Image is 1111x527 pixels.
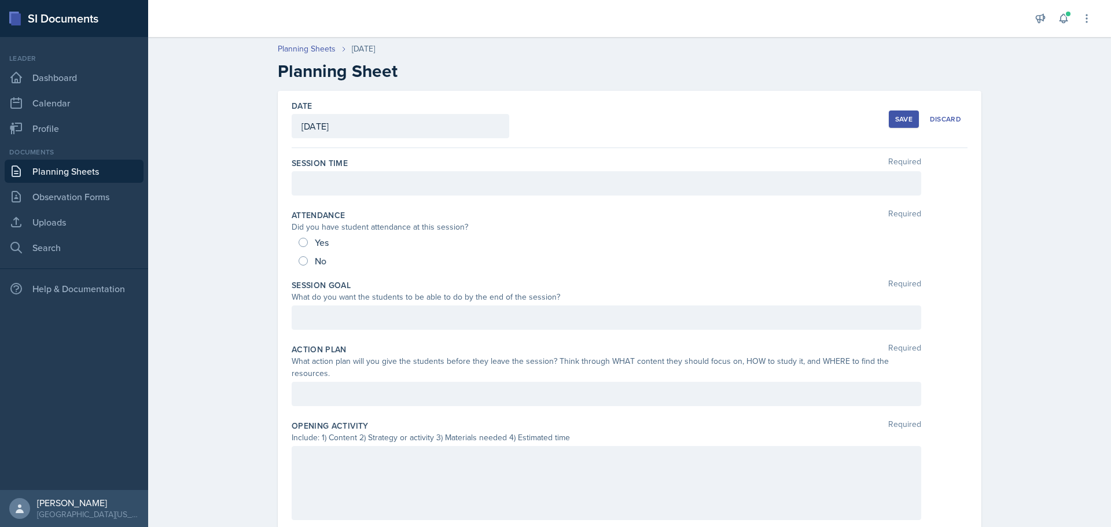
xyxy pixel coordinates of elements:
div: Leader [5,53,144,64]
div: What action plan will you give the students before they leave the session? Think through WHAT con... [292,355,921,379]
span: No [315,255,326,267]
div: [DATE] [352,43,375,55]
span: Required [888,279,921,291]
button: Save [889,110,919,128]
div: What do you want the students to be able to do by the end of the session? [292,291,921,303]
a: Uploads [5,211,144,234]
label: Session Time [292,157,348,169]
a: Search [5,236,144,259]
span: Required [888,420,921,432]
div: Did you have student attendance at this session? [292,221,921,233]
div: Save [895,115,913,124]
div: Documents [5,147,144,157]
label: Action Plan [292,344,347,355]
a: Planning Sheets [5,160,144,183]
h2: Planning Sheet [278,61,981,82]
a: Dashboard [5,66,144,89]
div: [GEOGRAPHIC_DATA][US_STATE] in [GEOGRAPHIC_DATA] [37,508,139,520]
div: [PERSON_NAME] [37,497,139,508]
a: Planning Sheets [278,43,336,55]
div: Include: 1) Content 2) Strategy or activity 3) Materials needed 4) Estimated time [292,432,921,444]
label: Date [292,100,312,112]
span: Required [888,157,921,169]
button: Discard [924,110,967,128]
span: Required [888,209,921,221]
div: Help & Documentation [5,277,144,300]
a: Calendar [5,91,144,115]
span: Required [888,344,921,355]
label: Session Goal [292,279,351,291]
div: Discard [930,115,961,124]
a: Observation Forms [5,185,144,208]
span: Yes [315,237,329,248]
label: Opening Activity [292,420,369,432]
a: Profile [5,117,144,140]
label: Attendance [292,209,345,221]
